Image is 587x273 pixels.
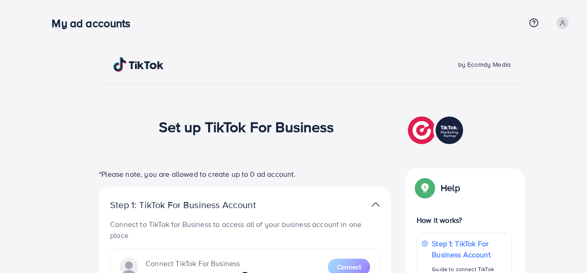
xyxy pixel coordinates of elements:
[113,57,164,72] img: TikTok
[417,215,512,226] p: How it works?
[372,198,380,211] img: TikTok partner
[432,238,507,260] p: Step 1: TikTok For Business Account
[458,60,511,69] span: by Ecomdy Media
[159,118,334,135] h1: Set up TikTok For Business
[52,17,138,30] h3: My ad accounts
[110,199,285,210] p: Step 1: TikTok For Business Account
[441,182,460,193] p: Help
[99,168,391,180] p: *Please note, you are allowed to create up to 0 ad account.
[417,180,433,196] img: Popup guide
[408,114,465,146] img: TikTok partner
